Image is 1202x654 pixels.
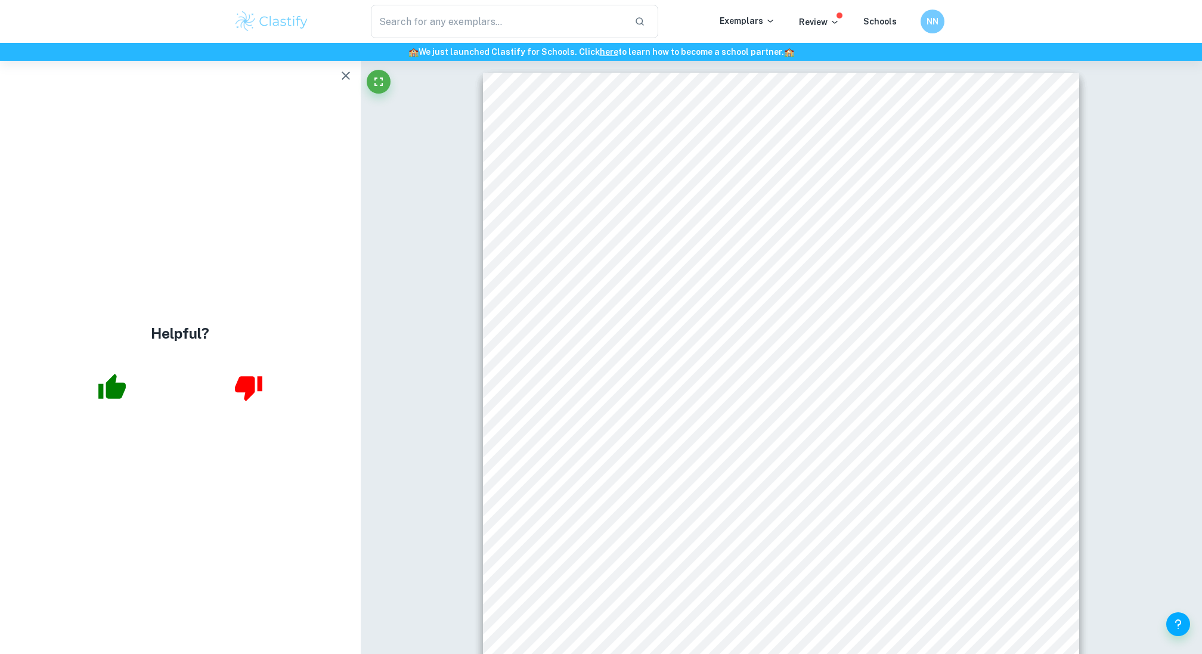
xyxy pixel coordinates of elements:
button: Fullscreen [367,70,391,94]
p: Review [799,16,839,29]
span: Candidate number: knq424 [540,633,693,647]
span: Psychology Internal Assessment [684,326,878,341]
span: [PERSON_NAME] and [PERSON_NAME]: The effect of Anchoring Bias on Decision Making [555,360,1119,375]
a: here [600,47,618,57]
h4: Helpful? [151,323,209,344]
span: 🏫 [784,47,794,57]
img: Clastify logo [234,10,309,33]
span: 🏫 [408,47,419,57]
h6: We just launched Clastify for Schools. Click to learn how to become a school partner. [2,45,1200,58]
a: Schools [863,17,897,26]
h6: NN [926,15,940,28]
p: Exemplars [720,14,775,27]
button: NN [921,10,944,33]
button: Help and Feedback [1166,612,1190,636]
input: Search for any exemplars... [371,5,625,38]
